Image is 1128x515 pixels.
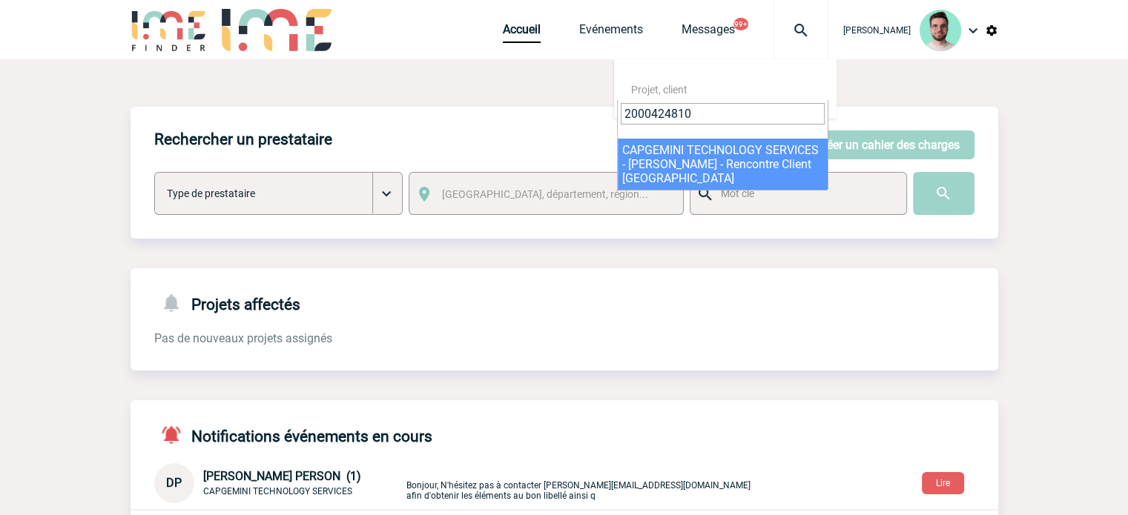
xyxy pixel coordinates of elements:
input: Submit [913,172,974,215]
h4: Projets affectés [154,292,300,313]
input: Mot clé [717,184,893,203]
span: [PERSON_NAME] [843,25,911,36]
div: Conversation privée : Client - Agence [154,463,403,503]
a: Messages [682,22,735,43]
span: CAPGEMINI TECHNOLOGY SERVICES [203,486,352,496]
span: Projet, client [631,84,687,96]
img: notifications-active-24-px-r.png [160,424,191,445]
button: 99+ [733,18,748,30]
button: Lire [922,472,964,494]
img: IME-Finder [131,9,208,51]
a: Accueil [503,22,541,43]
span: [PERSON_NAME] PERSON (1) [203,469,361,483]
a: Lire [910,475,976,489]
span: DP [166,476,182,490]
img: 121547-2.png [920,10,961,51]
li: CAPGEMINI TECHNOLOGY SERVICES - [PERSON_NAME] - Rencontre Client [GEOGRAPHIC_DATA] [618,139,828,190]
a: DP [PERSON_NAME] PERSON (1) CAPGEMINI TECHNOLOGY SERVICES Bonjour, N'hésitez pas à contacter [PER... [154,475,755,489]
span: [GEOGRAPHIC_DATA], département, région... [442,188,648,200]
h4: Notifications événements en cours [154,424,432,445]
p: Bonjour, N'hésitez pas à contacter [PERSON_NAME][EMAIL_ADDRESS][DOMAIN_NAME] afin d'obtenir les é... [406,466,755,501]
span: Pas de nouveaux projets assignés [154,331,332,345]
a: Evénements [579,22,643,43]
h4: Rechercher un prestataire [154,130,332,148]
img: notifications-24-px-g.png [160,292,191,313]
